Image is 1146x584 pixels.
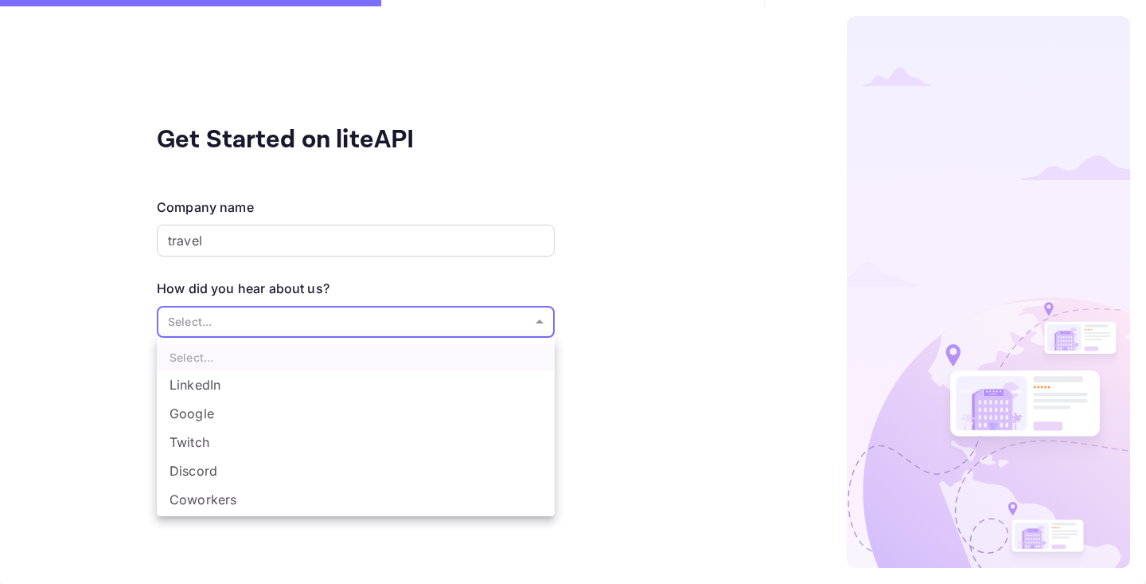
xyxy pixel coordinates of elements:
[157,370,555,399] li: LinkedIn
[157,399,555,428] li: Google
[157,457,555,485] li: Discord
[157,428,555,457] li: Twitch
[157,514,555,543] li: Other...
[157,485,555,514] li: Coworkers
